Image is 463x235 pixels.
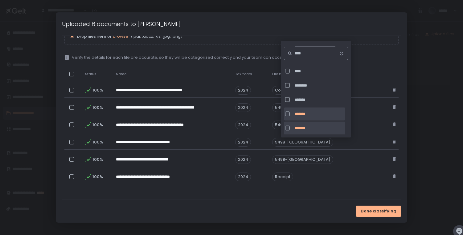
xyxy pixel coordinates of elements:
span: 100% [92,122,102,128]
span: 100% [92,157,102,162]
span: 100% [92,88,102,93]
span: 2024 [235,173,251,181]
h1: Uploaded 6 documents to [PERSON_NAME] [62,20,181,28]
span: Tax Years [235,72,252,76]
div: 5498-[GEOGRAPHIC_DATA] [272,155,333,164]
span: 100% [92,139,102,145]
span: browse [113,33,128,39]
span: 2024 [235,155,251,164]
span: 2024 [235,86,251,95]
span: Status [85,72,96,76]
span: 2024 [235,121,251,129]
span: 2024 [235,103,251,112]
span: 100% [92,174,102,180]
div: 5498-[GEOGRAPHIC_DATA] [272,138,333,147]
span: 100% [92,105,102,110]
span: File type [272,72,286,76]
div: Consolidated 1099 [272,86,315,95]
span: (.pdf, .docx, .xls, .jpg, .png) [129,34,182,39]
button: Done classifying [356,206,401,217]
p: Drop files here or [77,34,393,39]
span: Verify the details for each file are accurate, so they will be categorized correctly and your tea... [72,55,351,60]
button: browse [113,34,128,39]
div: 5498-[GEOGRAPHIC_DATA] [272,121,333,129]
span: Done classifying [361,208,396,214]
div: 5498-[GEOGRAPHIC_DATA] [272,103,333,112]
span: Name [116,72,126,76]
div: Receipt [272,173,293,181]
span: 2024 [235,138,251,147]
